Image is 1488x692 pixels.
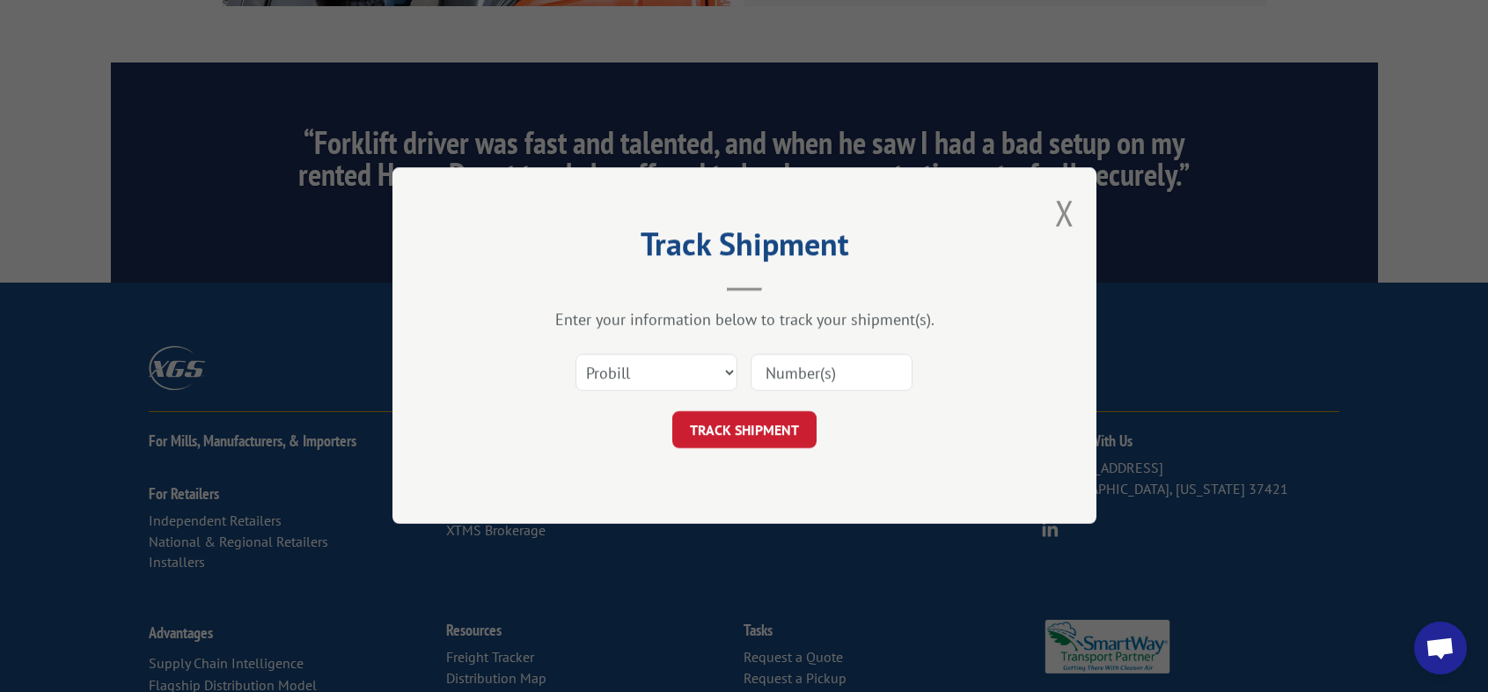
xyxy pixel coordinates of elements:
button: Close modal [1055,189,1074,236]
h2: Track Shipment [480,232,1008,265]
button: TRACK SHIPMENT [672,412,817,449]
div: Open chat [1414,622,1467,674]
input: Number(s) [751,355,913,392]
div: Enter your information below to track your shipment(s). [480,310,1008,330]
